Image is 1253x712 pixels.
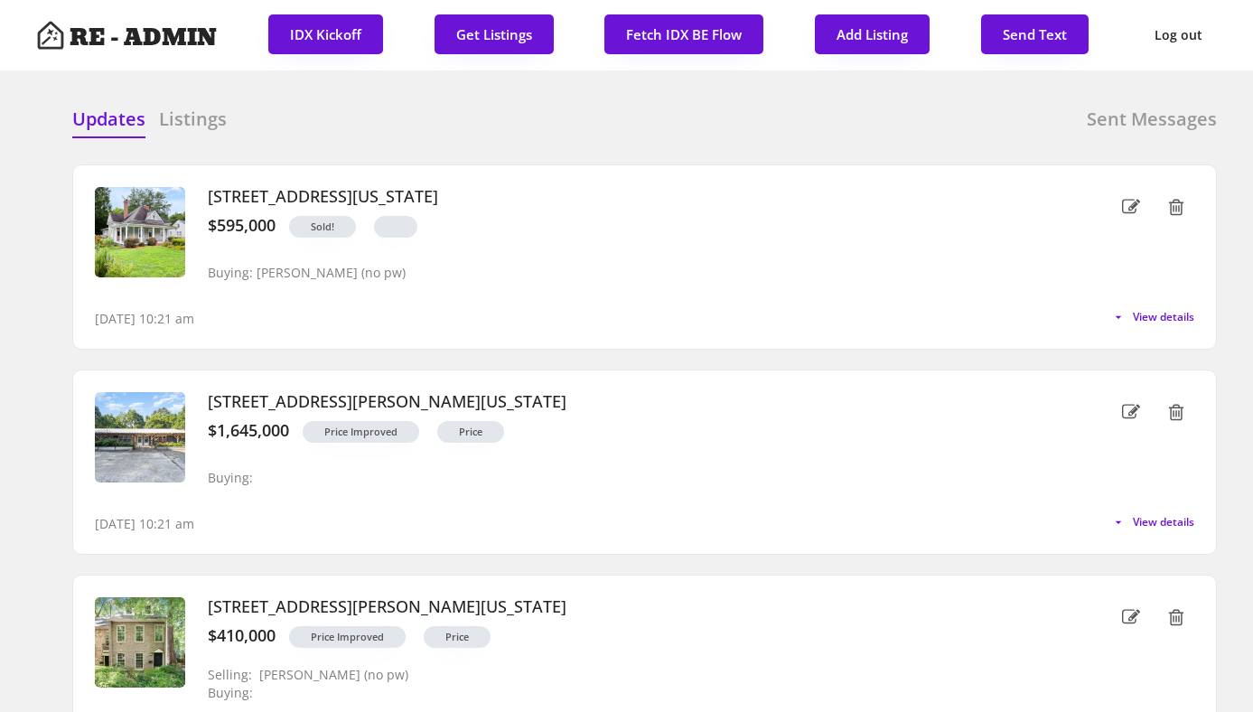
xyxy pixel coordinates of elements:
div: $595,000 [208,216,276,236]
button: Add Listing [815,14,930,54]
h6: Listings [159,107,227,132]
button: Send Text [981,14,1089,54]
span: View details [1133,312,1194,323]
button: Price Improved [303,421,419,443]
button: IDX Kickoff [268,14,383,54]
button: Fetch IDX BE Flow [604,14,763,54]
h6: Sent Messages [1087,107,1217,132]
span: View details [1133,517,1194,528]
div: $1,645,000 [208,421,289,441]
img: 20250717125322683864000000-o.jpg [95,597,185,688]
button: Price [424,626,491,648]
h3: [STREET_ADDRESS][PERSON_NAME][US_STATE] [208,392,1041,412]
div: Buying: [208,471,253,486]
div: [DATE] 10:21 am [95,310,194,328]
h4: RE - ADMIN [70,26,217,50]
button: Get Listings [435,14,554,54]
button: Log out [1140,14,1217,56]
h3: [STREET_ADDRESS][US_STATE] [208,187,1041,207]
img: 20250807021851999916000000-o.jpg [95,187,185,277]
img: 20250522134628364911000000-o.jpg [95,392,185,482]
button: Price Improved [289,626,406,648]
button: View details [1111,515,1194,529]
button: Price [437,421,504,443]
button: View details [1111,310,1194,324]
h6: Updates [72,107,145,132]
h3: [STREET_ADDRESS][PERSON_NAME][US_STATE] [208,597,1041,617]
img: Artboard%201%20copy%203.svg [36,21,65,50]
div: Buying: [PERSON_NAME] (no pw) [208,266,406,281]
div: [DATE] 10:21 am [95,515,194,533]
div: Selling: [PERSON_NAME] (no pw) [208,668,408,683]
div: $410,000 [208,626,276,646]
div: Buying: [208,686,276,701]
button: Sold! [289,216,356,238]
